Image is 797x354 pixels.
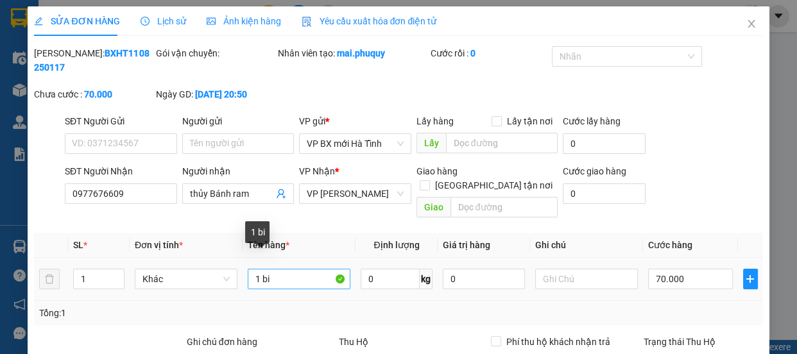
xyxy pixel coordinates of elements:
th: Ghi chú [530,233,643,258]
input: Ghi Chú [535,269,638,289]
input: Cước giao hàng [563,183,646,204]
b: mai.phuquy [337,48,385,58]
span: VP BX mới Hà Tĩnh [307,134,404,153]
input: Cước lấy hàng [563,133,646,154]
span: [GEOGRAPHIC_DATA] tận nơi [430,178,558,192]
div: Chưa cước : [34,87,153,101]
span: plus [744,274,757,284]
input: VD: Bàn, Ghế [248,269,350,289]
span: edit [34,17,43,26]
button: plus [743,269,758,289]
span: up [114,271,121,279]
span: Giao hàng [416,166,458,176]
span: Giá trị hàng [443,240,490,250]
div: Gói vận chuyển: [156,46,275,60]
div: SĐT Người Nhận [65,164,177,178]
span: VP Trần Quốc Hoàn [307,184,404,203]
span: Increase Value [110,269,124,279]
span: Lấy tận nơi [502,114,558,128]
span: user-add [276,189,286,199]
div: Nhân viên tạo: [278,46,427,60]
div: Trạng thái Thu Hộ [644,335,763,349]
img: icon [302,17,312,27]
span: Thu Hộ [339,337,368,347]
span: clock-circle [141,17,150,26]
span: SỬA ĐƠN HÀNG [34,16,119,26]
span: Lấy [416,133,446,153]
span: Phí thu hộ khách nhận trả [501,335,615,349]
b: 0 [470,48,475,58]
span: close [746,19,757,29]
label: Cước lấy hàng [563,116,621,126]
b: 70.000 [84,89,112,99]
div: Ngày GD: [156,87,275,101]
div: Người nhận [182,164,295,178]
button: delete [39,269,60,289]
span: kg [420,269,433,289]
span: Lịch sử [141,16,186,26]
button: Close [733,6,769,42]
span: SL [73,240,83,250]
input: Dọc đường [450,197,558,217]
span: Định lượng [373,240,419,250]
div: Người gửi [182,114,295,128]
div: SĐT Người Gửi [65,114,177,128]
span: Đơn vị tính [135,240,183,250]
span: down [114,280,121,288]
span: Yêu cầu xuất hóa đơn điện tử [302,16,437,26]
span: Ảnh kiện hàng [207,16,281,26]
div: VP gửi [299,114,411,128]
span: picture [207,17,216,26]
input: Dọc đường [446,133,558,153]
label: Cước giao hàng [563,166,626,176]
span: Khác [142,269,230,289]
label: Ghi chú đơn hàng [187,337,257,347]
span: Giao [416,197,450,217]
span: Cước hàng [648,240,692,250]
span: VP Nhận [299,166,335,176]
div: Tổng: 1 [39,306,309,320]
div: [PERSON_NAME]: [34,46,153,74]
b: [DATE] 20:50 [195,89,247,99]
span: Decrease Value [110,279,124,289]
span: Lấy hàng [416,116,454,126]
div: Cước rồi : [430,46,549,60]
div: 1 bi [245,221,270,243]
